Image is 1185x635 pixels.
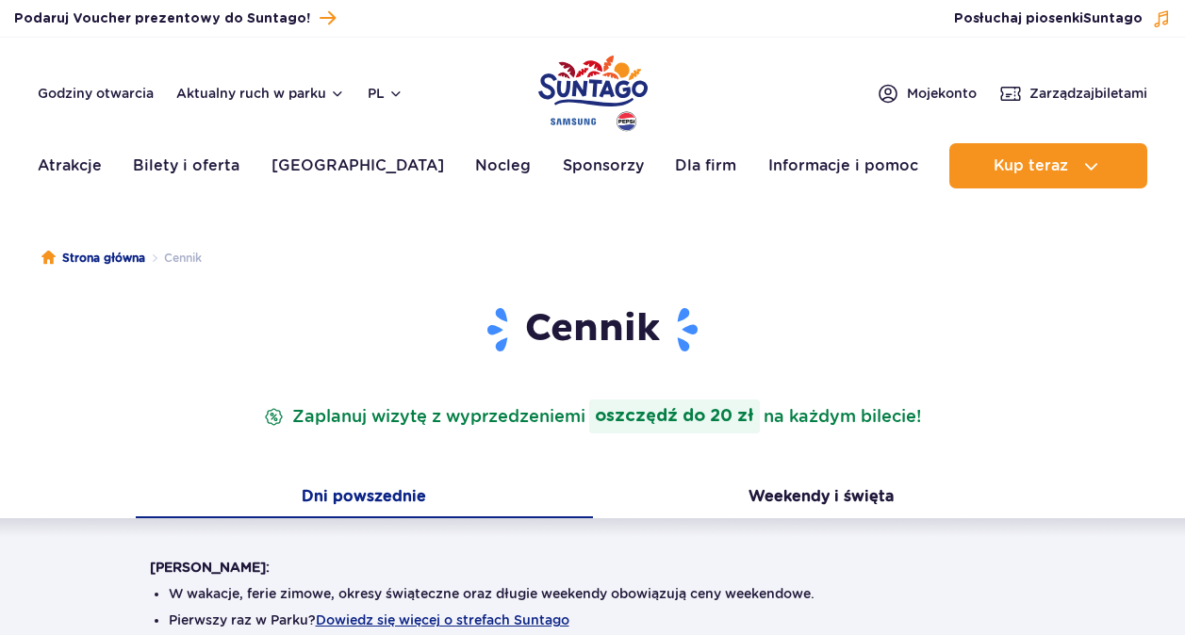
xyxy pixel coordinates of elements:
p: Zaplanuj wizytę z wyprzedzeniem na każdym bilecie! [260,399,925,433]
button: Dowiedz się więcej o strefach Suntago [316,612,569,627]
button: Weekendy i święta [593,479,1050,518]
a: Godziny otwarcia [38,84,154,103]
li: W wakacje, ferie zimowe, okresy świąteczne oraz długie weekendy obowiązują ceny weekendowe. [169,584,1017,603]
h1: Cennik [150,305,1036,354]
button: Aktualny ruch w parku [176,86,345,101]
strong: oszczędź do 20 zł [589,399,760,433]
a: Dla firm [675,143,736,188]
button: pl [368,84,403,103]
a: Nocleg [475,143,531,188]
span: Posłuchaj piosenki [954,9,1143,28]
a: Mojekonto [877,82,977,105]
button: Posłuchaj piosenkiSuntago [954,9,1171,28]
span: Podaruj Voucher prezentowy do Suntago! [14,9,310,28]
a: Informacje i pomoc [768,143,918,188]
a: Bilety i oferta [133,143,239,188]
a: Park of Poland [538,47,648,134]
button: Kup teraz [949,143,1147,188]
a: Sponsorzy [563,143,644,188]
span: Zarządzaj biletami [1029,84,1147,103]
button: Dni powszednie [136,479,593,518]
li: Cennik [145,249,202,268]
li: Pierwszy raz w Parku? [169,611,1017,629]
a: Podaruj Voucher prezentowy do Suntago! [14,6,336,31]
span: Moje konto [907,84,977,103]
a: Strona główna [41,249,145,268]
a: Atrakcje [38,143,102,188]
strong: [PERSON_NAME]: [150,560,270,575]
span: Suntago [1083,12,1143,25]
span: Kup teraz [994,157,1068,174]
a: Zarządzajbiletami [999,82,1147,105]
a: [GEOGRAPHIC_DATA] [272,143,444,188]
